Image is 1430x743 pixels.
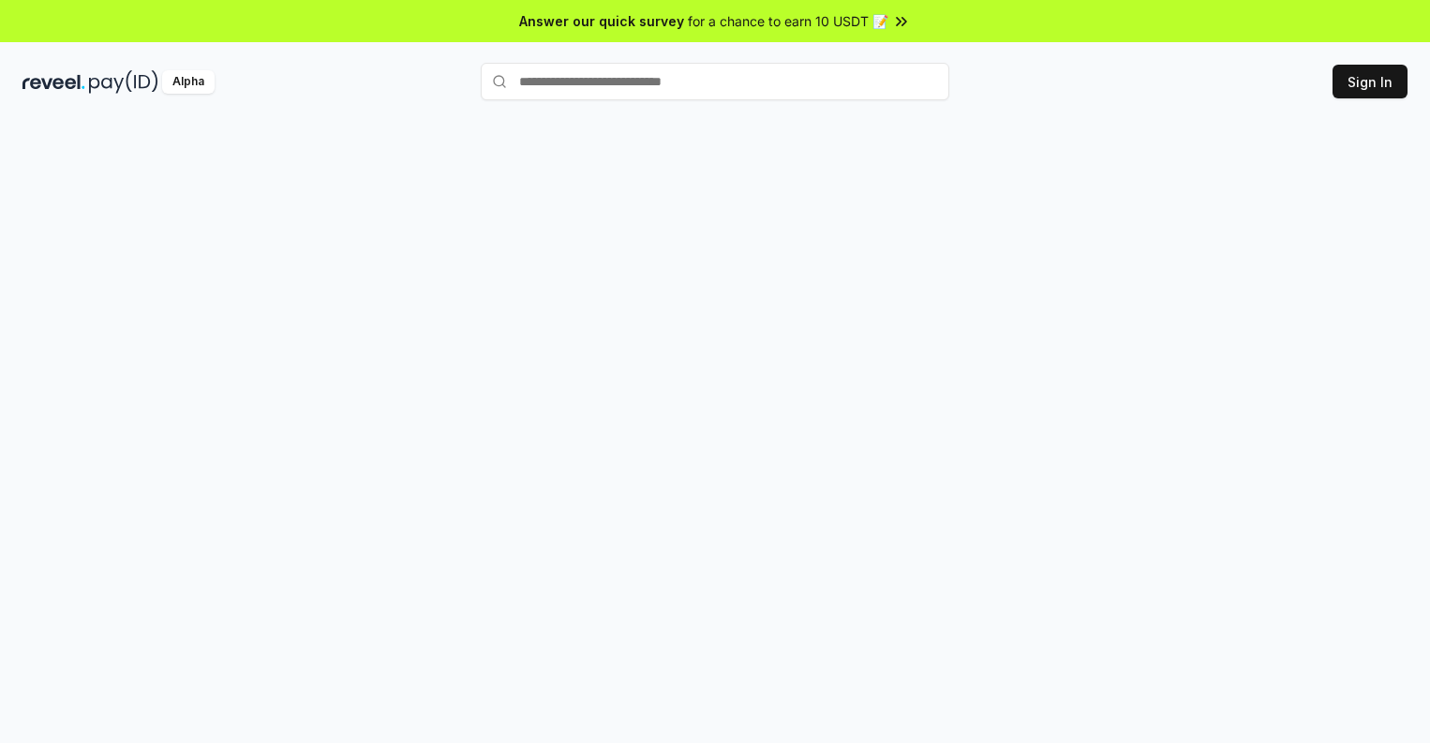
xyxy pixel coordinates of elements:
[89,70,158,94] img: pay_id
[519,11,684,31] span: Answer our quick survey
[22,70,85,94] img: reveel_dark
[688,11,888,31] span: for a chance to earn 10 USDT 📝
[162,70,215,94] div: Alpha
[1333,65,1408,98] button: Sign In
